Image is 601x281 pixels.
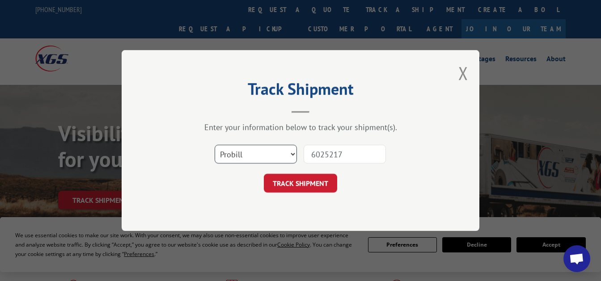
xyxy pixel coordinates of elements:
button: TRACK SHIPMENT [264,174,337,193]
h2: Track Shipment [166,83,435,100]
div: Enter your information below to track your shipment(s). [166,122,435,132]
div: Open chat [563,245,590,272]
button: Close modal [458,61,468,85]
input: Number(s) [304,145,386,164]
